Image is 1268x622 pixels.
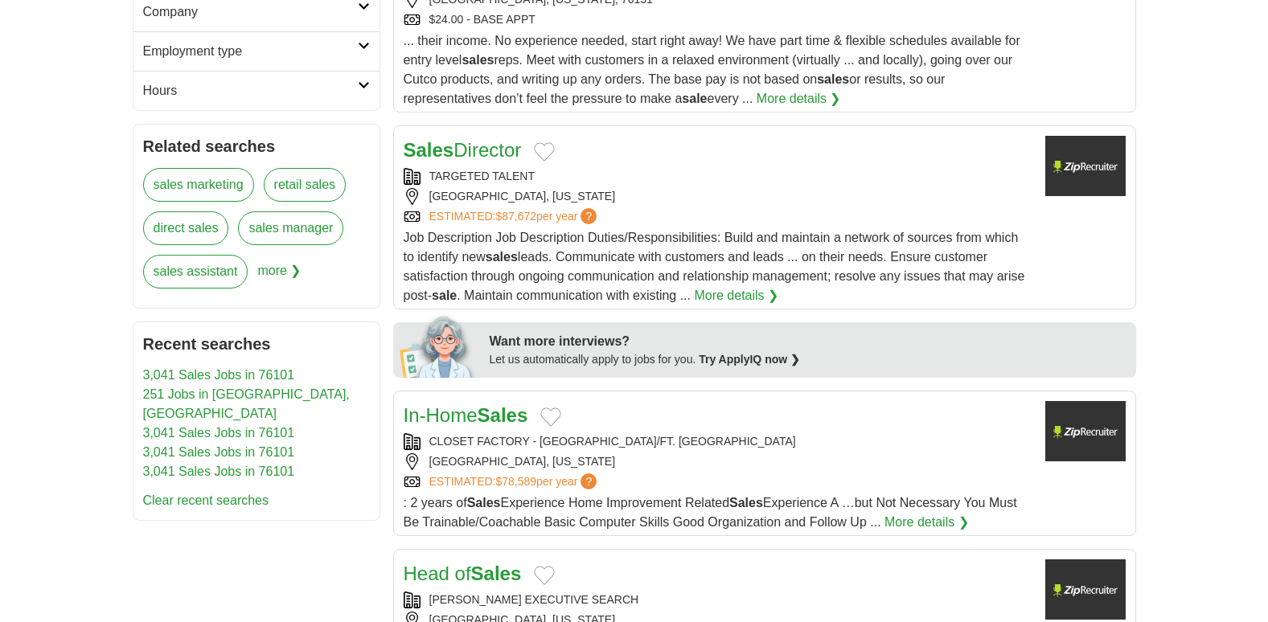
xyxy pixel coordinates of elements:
a: 251 Jobs in [GEOGRAPHIC_DATA], [GEOGRAPHIC_DATA] [143,387,350,420]
div: [GEOGRAPHIC_DATA], [US_STATE] [404,188,1032,205]
strong: Sales [404,139,454,161]
img: apply-iq-scientist.png [400,313,478,378]
a: 3,041 Sales Jobs in 76101 [143,426,295,440]
a: Employment type [133,31,380,71]
a: Head ofSales [404,563,522,584]
span: more ❯ [257,255,301,298]
strong: sales [462,53,494,67]
img: Company logo [1045,136,1126,196]
h2: Related searches [143,134,370,158]
strong: Sales [478,404,528,426]
a: direct sales [143,211,229,245]
a: 3,041 Sales Jobs in 76101 [143,464,295,478]
a: In-HomeSales [404,404,528,426]
strong: sale [682,92,707,105]
button: Add to favorite jobs [540,407,561,427]
a: ESTIMATED:$87,672per year? [429,208,601,225]
img: Company logo [1045,401,1126,461]
div: Let us automatically apply to jobs for you. [490,351,1126,368]
span: ... their income. No experience needed, start right away! We have part time & flexible schedules ... [404,34,1020,105]
div: Want more interviews? [490,332,1126,351]
strong: Sales [471,563,522,584]
button: Add to favorite jobs [534,566,555,585]
a: retail sales [264,168,346,202]
div: CLOSET FACTORY - [GEOGRAPHIC_DATA]/FT. [GEOGRAPHIC_DATA] [404,433,1032,450]
img: Company logo [1045,559,1126,620]
a: More details ❯ [757,89,841,108]
span: $78,589 [495,475,536,488]
a: ESTIMATED:$78,589per year? [429,473,601,490]
strong: Sales [467,496,501,509]
strong: sale [432,288,457,302]
h2: Recent searches [143,332,370,356]
div: [GEOGRAPHIC_DATA], [US_STATE] [404,453,1032,470]
h2: Company [143,2,358,22]
a: sales marketing [143,168,254,202]
span: ? [581,208,597,224]
a: SalesDirector [404,139,522,161]
a: sales manager [238,211,343,245]
div: TARGETED TALENT [404,168,1032,185]
strong: Sales [729,496,763,509]
span: $87,672 [495,210,536,223]
a: sales assistant [143,255,248,288]
a: Hours [133,71,380,110]
a: More details ❯ [694,286,778,305]
a: 3,041 Sales Jobs in 76101 [143,368,295,382]
span: : 2 years of Experience Home Improvement Related Experience A …but Not Necessary You Must Be Trai... [404,496,1017,529]
button: Add to favorite jobs [534,142,555,162]
h2: Hours [143,81,358,100]
a: Clear recent searches [143,493,269,507]
strong: sales [817,72,849,86]
div: [PERSON_NAME] EXECUTIVE SEARCH [404,591,1032,608]
h2: Employment type [143,42,358,61]
span: Job Description Job Description Duties/Responsibilities: Build and maintain a network of sources ... [404,231,1025,302]
a: 3,041 Sales Jobs in 76101 [143,445,295,459]
span: ? [581,473,597,489]
a: More details ❯ [884,513,969,532]
a: Try ApplyIQ now ❯ [699,353,800,366]
strong: sales [486,250,518,264]
div: $24.00 - BASE APPT [404,11,1032,28]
